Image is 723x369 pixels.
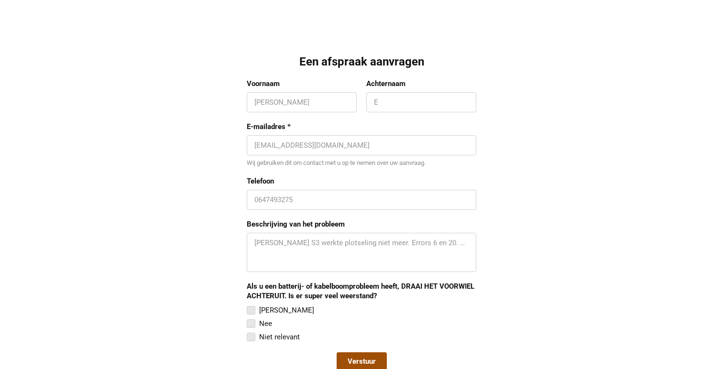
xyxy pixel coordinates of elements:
[247,79,357,88] label: Voornaam
[247,282,476,301] div: Als u een batterij- of kabelboomprobleem heeft, DRAAI HET VOORWIEL ACHTERUIT. Is er super veel we...
[259,331,300,343] div: Niet relevant
[247,159,476,167] div: Wij gebruiken dit om contact met u op te nemen over uw aanvraag.
[366,79,476,88] label: Achternaam
[374,98,469,107] input: Achternaam
[247,54,476,70] div: Een afspraak aanvragen
[247,219,476,229] label: Beschrijving van het probleem
[254,98,349,107] input: Voornaam
[259,318,272,329] div: Nee
[247,122,476,131] label: E-mailadres *
[348,357,376,367] span: Verstuur
[247,176,476,186] label: Telefoon
[259,304,314,316] div: [PERSON_NAME]
[254,195,469,205] input: 0647493275
[254,141,469,150] input: E-mailadres *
